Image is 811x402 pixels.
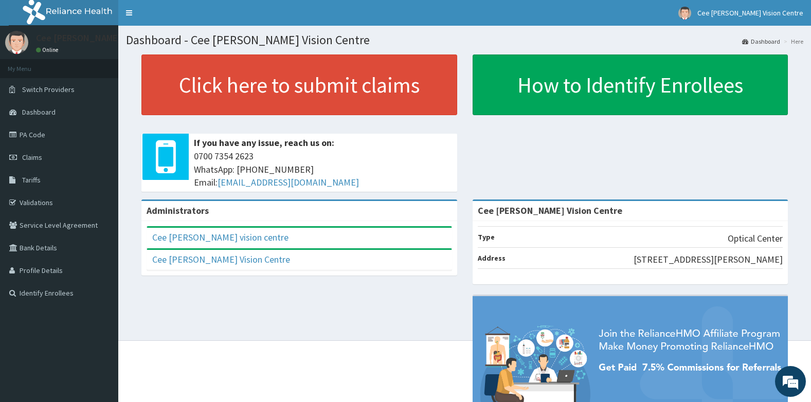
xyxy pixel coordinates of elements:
[678,7,691,20] img: User Image
[147,205,209,216] b: Administrators
[22,153,42,162] span: Claims
[478,253,506,263] b: Address
[218,176,359,188] a: [EMAIL_ADDRESS][DOMAIN_NAME]
[634,253,783,266] p: [STREET_ADDRESS][PERSON_NAME]
[22,175,41,185] span: Tariffs
[36,46,61,53] a: Online
[473,54,788,115] a: How to Identify Enrollees
[152,231,289,243] a: Cee [PERSON_NAME] vision centre
[36,33,176,43] p: Cee [PERSON_NAME] Vision Centre
[141,54,457,115] a: Click here to submit claims
[22,107,56,117] span: Dashboard
[194,150,452,189] span: 0700 7354 2623 WhatsApp: [PHONE_NUMBER] Email:
[478,232,495,242] b: Type
[126,33,803,47] h1: Dashboard - Cee [PERSON_NAME] Vision Centre
[697,8,803,17] span: Cee [PERSON_NAME] Vision Centre
[728,232,783,245] p: Optical Center
[22,85,75,94] span: Switch Providers
[152,253,290,265] a: Cee [PERSON_NAME] Vision Centre
[194,137,334,149] b: If you have any issue, reach us on:
[478,205,622,216] strong: Cee [PERSON_NAME] Vision Centre
[742,37,780,46] a: Dashboard
[5,31,28,54] img: User Image
[781,37,803,46] li: Here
